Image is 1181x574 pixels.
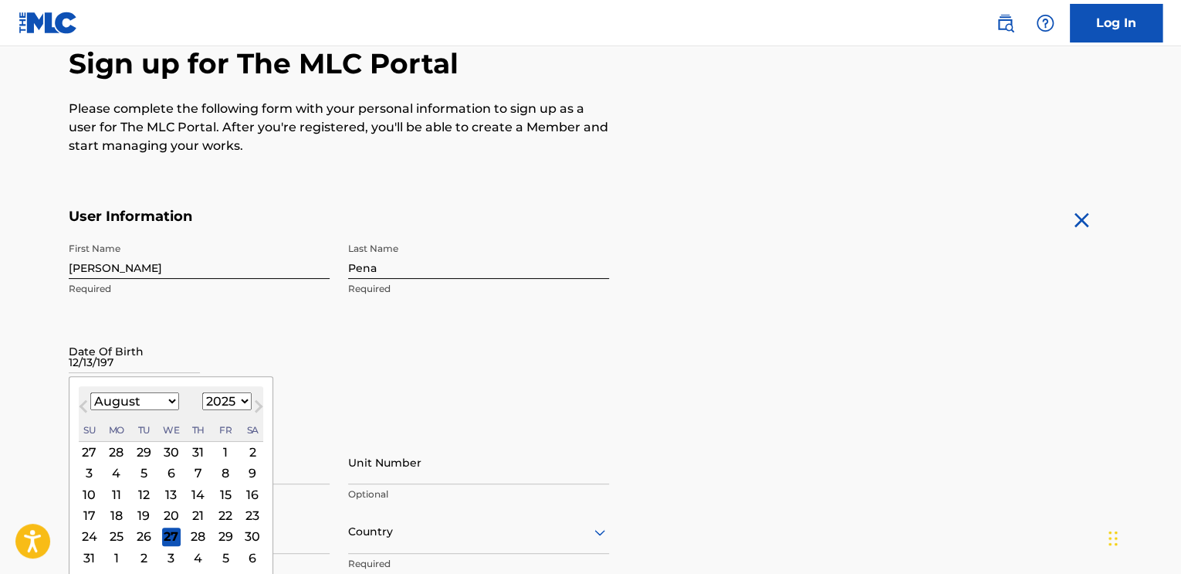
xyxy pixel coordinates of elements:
div: Choose Thursday, July 31st, 2025 [189,443,208,461]
a: Log In [1070,4,1162,42]
p: Required [69,282,330,296]
h2: Sign up for The MLC Portal [69,46,1112,81]
div: Choose Tuesday, July 29th, 2025 [134,443,153,461]
div: Choose Friday, September 5th, 2025 [216,549,235,567]
div: Choose Wednesday, August 6th, 2025 [162,464,181,483]
p: Optional [348,487,609,501]
div: Choose Monday, August 4th, 2025 [107,464,126,483]
div: Choose Saturday, August 30th, 2025 [243,528,262,546]
div: Choose Thursday, August 28th, 2025 [189,528,208,546]
h5: Personal Address [69,423,1112,441]
div: Thursday [189,421,208,440]
button: Next Month [246,397,271,422]
div: Choose Tuesday, August 26th, 2025 [134,528,153,546]
p: Please complete the following form with your personal information to sign up as a user for The ML... [69,100,609,155]
div: Choose Wednesday, September 3rd, 2025 [162,549,181,567]
div: Choose Tuesday, September 2nd, 2025 [134,549,153,567]
div: Choose Wednesday, August 20th, 2025 [162,506,181,525]
div: Choose Sunday, August 3rd, 2025 [80,464,99,483]
div: Wednesday [162,421,181,440]
div: Choose Tuesday, August 12th, 2025 [134,485,153,504]
div: Choose Friday, August 1st, 2025 [216,443,235,461]
div: Choose Sunday, July 27th, 2025 [80,443,99,461]
div: Choose Friday, August 8th, 2025 [216,464,235,483]
h5: User Information [69,208,609,226]
img: search [996,14,1014,32]
div: Choose Monday, August 18th, 2025 [107,506,126,525]
p: Required [348,557,609,571]
div: Drag [1108,515,1118,562]
div: Choose Wednesday, August 13th, 2025 [162,485,181,504]
div: Choose Monday, July 28th, 2025 [107,443,126,461]
div: Choose Monday, August 11th, 2025 [107,485,126,504]
div: Choose Saturday, August 16th, 2025 [243,485,262,504]
div: Choose Saturday, August 9th, 2025 [243,464,262,483]
div: Choose Wednesday, August 27th, 2025 [162,528,181,546]
div: Help [1030,8,1061,39]
div: Monday [107,421,126,440]
iframe: Chat Widget [1104,500,1181,574]
div: Choose Thursday, August 21st, 2025 [189,506,208,525]
div: Choose Wednesday, July 30th, 2025 [162,443,181,461]
div: Choose Friday, August 22nd, 2025 [216,506,235,525]
div: Tuesday [134,421,153,440]
div: Choose Saturday, August 23rd, 2025 [243,506,262,525]
div: Choose Sunday, August 17th, 2025 [80,506,99,525]
div: Choose Sunday, August 24th, 2025 [80,528,99,546]
div: Choose Monday, August 25th, 2025 [107,528,126,546]
div: Choose Friday, August 15th, 2025 [216,485,235,504]
div: Choose Tuesday, August 19th, 2025 [134,506,153,525]
div: Friday [216,421,235,440]
div: Choose Sunday, August 31st, 2025 [80,549,99,567]
div: Choose Saturday, September 6th, 2025 [243,549,262,567]
img: help [1036,14,1054,32]
img: close [1069,208,1094,233]
img: MLC Logo [19,12,78,34]
div: Sunday [80,421,99,440]
div: Choose Monday, September 1st, 2025 [107,549,126,567]
div: Choose Thursday, September 4th, 2025 [189,549,208,567]
button: Previous Month [71,397,96,422]
div: Choose Friday, August 29th, 2025 [216,528,235,546]
a: Public Search [990,8,1020,39]
div: Choose Saturday, August 2nd, 2025 [243,443,262,461]
div: Choose Thursday, August 14th, 2025 [189,485,208,504]
div: Saturday [243,421,262,440]
div: Choose Sunday, August 10th, 2025 [80,485,99,504]
div: Choose Thursday, August 7th, 2025 [189,464,208,483]
div: Choose Tuesday, August 5th, 2025 [134,464,153,483]
p: Required [348,282,609,296]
